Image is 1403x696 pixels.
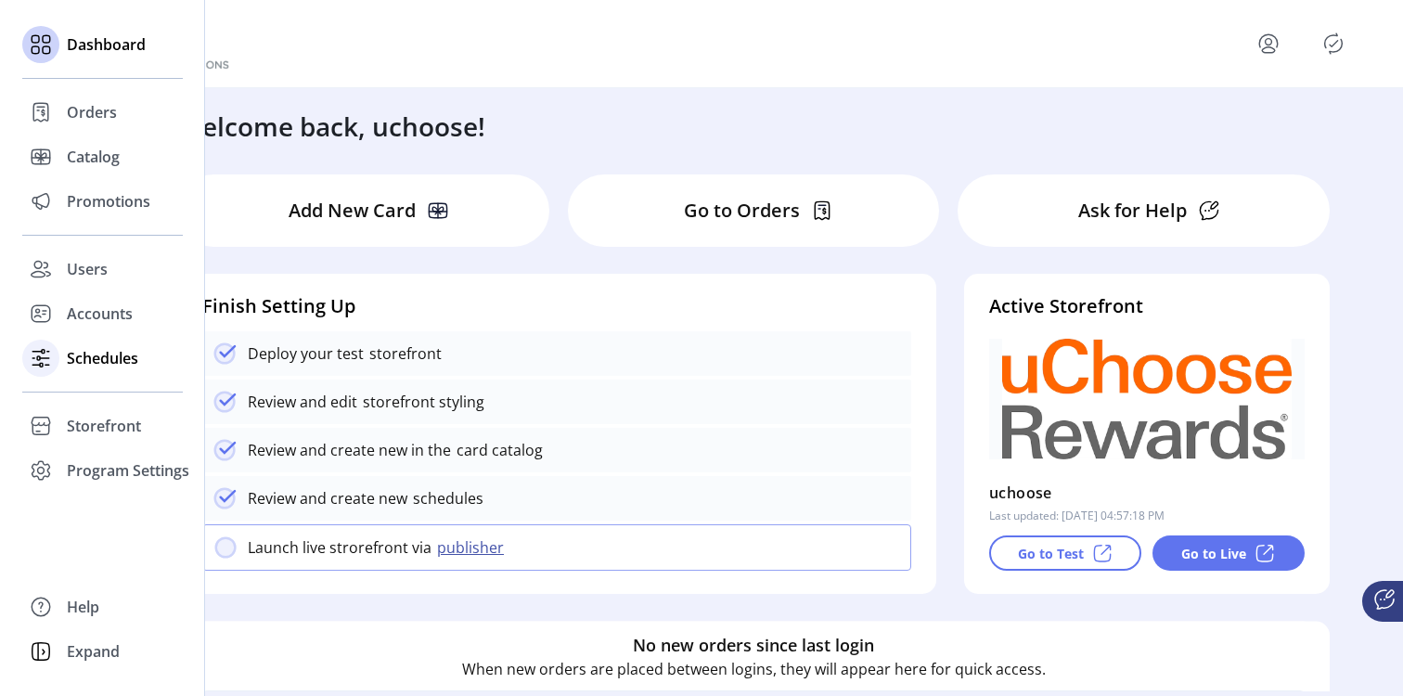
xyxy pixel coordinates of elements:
p: Ask for Help [1078,197,1187,225]
p: Review and create new [248,487,407,509]
h6: No new orders since last login [633,633,874,658]
p: Add New Card [289,197,416,225]
p: uchoose [989,478,1052,508]
p: storefront styling [357,391,484,413]
span: Program Settings [67,459,189,482]
button: menu [1254,29,1283,58]
span: Catalog [67,146,120,168]
button: publisher [431,536,515,559]
p: Launch live strorefront via [248,536,431,559]
span: Expand [67,640,120,663]
p: Go to Orders [684,197,800,225]
p: Review and edit [248,391,357,413]
button: Publisher Panel [1319,29,1348,58]
p: When new orders are placed between logins, they will appear here for quick access. [462,658,1046,680]
span: Dashboard [67,33,146,56]
span: Users [67,258,108,280]
h4: Active Storefront [989,292,1305,320]
p: Review and create new in the [248,439,451,461]
p: card catalog [451,439,543,461]
span: Schedules [67,347,138,369]
p: Last updated: [DATE] 04:57:18 PM [989,508,1165,524]
p: Deploy your test [248,342,364,365]
span: Help [67,596,99,618]
p: schedules [407,487,483,509]
span: Orders [67,101,117,123]
span: Accounts [67,303,133,325]
h4: Finish Setting Up [202,292,911,320]
p: storefront [364,342,442,365]
p: Go to Live [1181,544,1246,563]
h3: Welcome back, uchoose! [178,107,485,146]
p: Go to Test [1018,544,1084,563]
span: Storefront [67,415,141,437]
span: Promotions [67,190,150,213]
